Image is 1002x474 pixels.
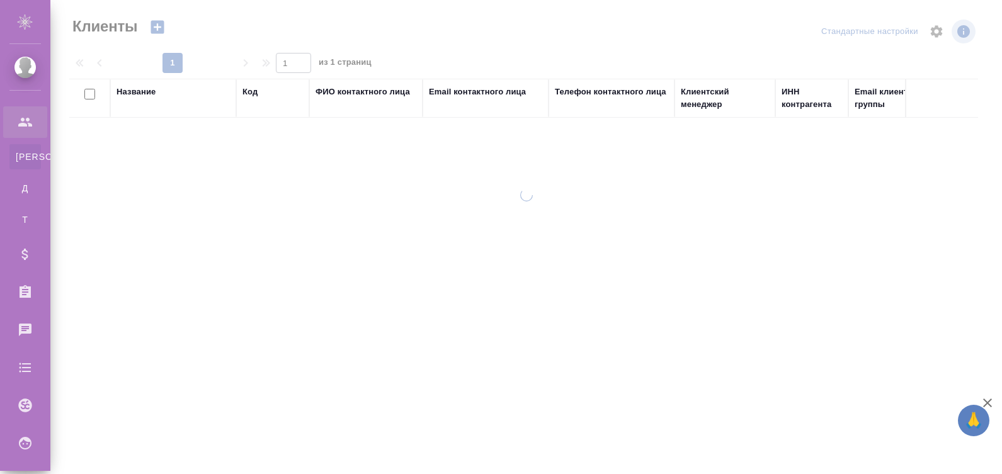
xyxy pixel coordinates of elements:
div: ФИО контактного лица [316,86,410,98]
div: Название [117,86,156,98]
div: ИНН контрагента [782,86,842,111]
span: [PERSON_NAME] [16,150,35,163]
a: Т [9,207,41,232]
div: Email контактного лица [429,86,526,98]
div: Код [242,86,258,98]
span: Т [16,213,35,226]
button: 🙏 [958,405,989,436]
div: Клиентский менеджер [681,86,769,111]
div: Телефон контактного лица [555,86,666,98]
a: [PERSON_NAME] [9,144,41,169]
span: 🙏 [963,407,984,434]
div: Email клиентской группы [855,86,955,111]
a: Д [9,176,41,201]
span: Д [16,182,35,195]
